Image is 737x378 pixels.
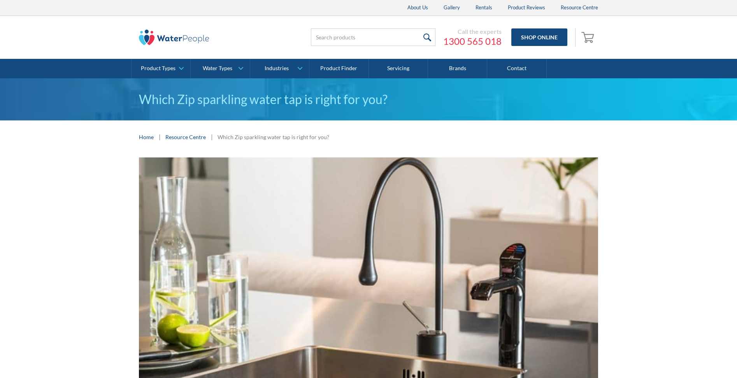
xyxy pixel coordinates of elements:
img: shopping cart [581,31,596,43]
a: Shop Online [511,28,567,46]
a: Home [139,133,154,141]
div: Water Types [203,65,232,72]
div: Industries [265,65,289,72]
a: Servicing [369,59,428,78]
a: Resource Centre [165,133,206,141]
h1: Which Zip sparkling water tap is right for you? [139,90,598,109]
a: Contact [487,59,546,78]
img: The Water People [139,30,209,45]
div: | [158,132,161,141]
a: Industries [250,59,309,78]
a: Product Finder [309,59,368,78]
div: Call the experts [443,28,502,35]
a: 1300 565 018 [443,35,502,47]
a: Product Types [132,59,190,78]
a: Brands [428,59,487,78]
div: Product Types [141,65,175,72]
a: Water Types [191,59,249,78]
div: Which Zip sparkling water tap is right for you? [218,133,329,141]
div: | [210,132,214,141]
a: Open cart [579,28,598,47]
input: Search products [311,28,435,46]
